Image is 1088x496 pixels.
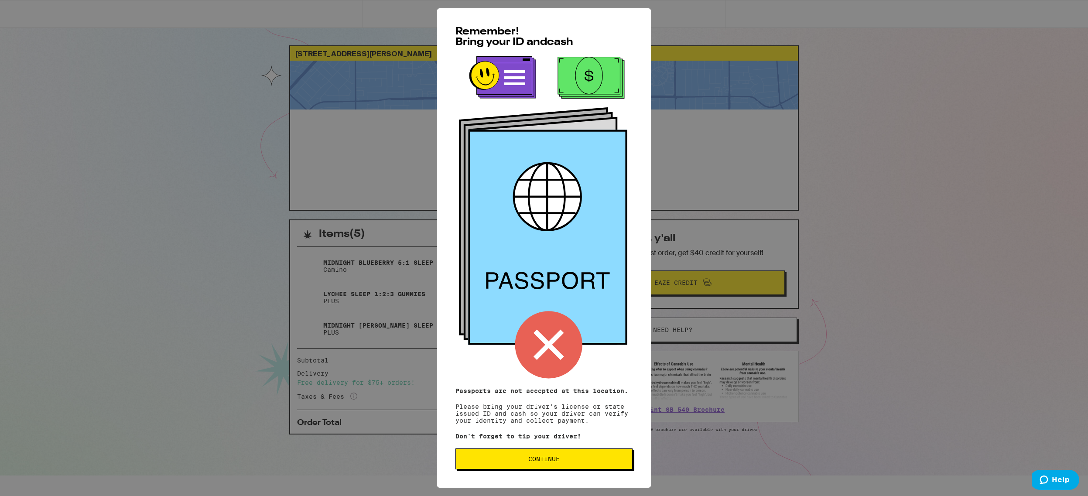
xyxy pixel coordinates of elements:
[455,27,573,48] span: Remember! Bring your ID and cash
[455,448,633,469] button: Continue
[455,387,633,394] p: Passports are not accepted at this location.
[455,387,633,424] p: Please bring your driver's license or state issued ID and cash so your driver can verify your ide...
[528,456,560,462] span: Continue
[1032,470,1079,492] iframe: Opens a widget where you can find more information
[455,433,633,440] p: Don't forget to tip your driver!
